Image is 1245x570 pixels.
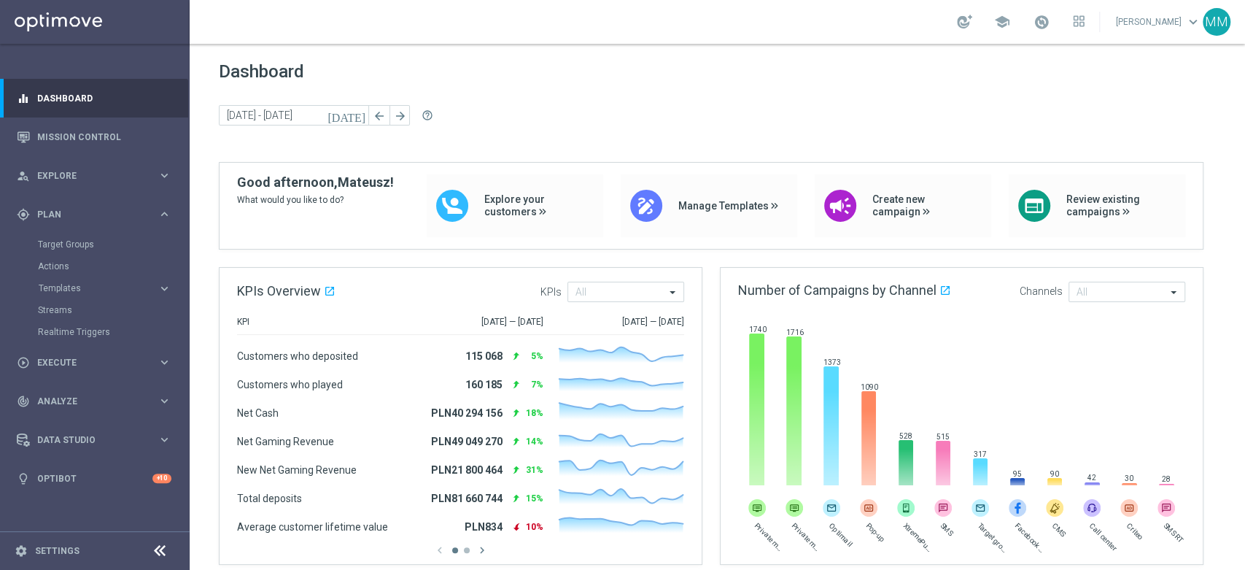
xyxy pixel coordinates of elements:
i: keyboard_arrow_right [158,355,171,369]
div: Explore [17,169,158,182]
div: Actions [38,255,188,277]
button: equalizer Dashboard [16,93,172,104]
button: Data Studio keyboard_arrow_right [16,434,172,446]
i: settings [15,544,28,558]
i: track_changes [17,395,30,408]
a: Realtime Triggers [38,326,152,338]
i: keyboard_arrow_right [158,282,171,296]
div: Execute [17,356,158,369]
i: keyboard_arrow_right [158,394,171,408]
i: lightbulb [17,472,30,485]
i: person_search [17,169,30,182]
a: Dashboard [37,79,171,118]
span: Explore [37,172,158,180]
a: Streams [38,304,152,316]
a: Settings [35,547,79,555]
i: play_circle_outline [17,356,30,369]
div: Plan [17,208,158,221]
span: school [994,14,1010,30]
div: Optibot [17,459,171,498]
i: keyboard_arrow_right [158,169,171,182]
a: Target Groups [38,239,152,250]
span: Execute [37,358,158,367]
div: Dashboard [17,79,171,118]
i: keyboard_arrow_right [158,207,171,221]
div: Streams [38,299,188,321]
button: play_circle_outline Execute keyboard_arrow_right [16,357,172,369]
div: Templates [38,277,188,299]
div: MM [1203,8,1230,36]
button: Templates keyboard_arrow_right [38,282,172,294]
div: Target Groups [38,234,188,255]
a: Actions [38,261,152,272]
i: gps_fixed [17,208,30,221]
div: Realtime Triggers [38,321,188,343]
i: equalizer [17,92,30,105]
button: person_search Explore keyboard_arrow_right [16,170,172,182]
a: Optibot [37,459,152,498]
div: +10 [152,474,171,483]
i: keyboard_arrow_right [158,433,171,447]
a: Mission Control [37,118,171,156]
div: Templates [39,284,158,293]
span: Plan [37,210,158,219]
span: Data Studio [37,436,158,444]
button: Mission Control [16,131,172,143]
span: keyboard_arrow_down [1185,14,1201,30]
button: lightbulb Optibot +10 [16,473,172,485]
button: track_changes Analyze keyboard_arrow_right [16,396,172,407]
div: Analyze [17,395,158,408]
div: Mission Control [17,118,171,156]
span: Analyze [37,397,158,406]
div: Data Studio [17,434,158,447]
button: gps_fixed Plan keyboard_arrow_right [16,209,172,220]
a: [PERSON_NAME]keyboard_arrow_down [1114,11,1203,33]
span: Templates [39,284,143,293]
